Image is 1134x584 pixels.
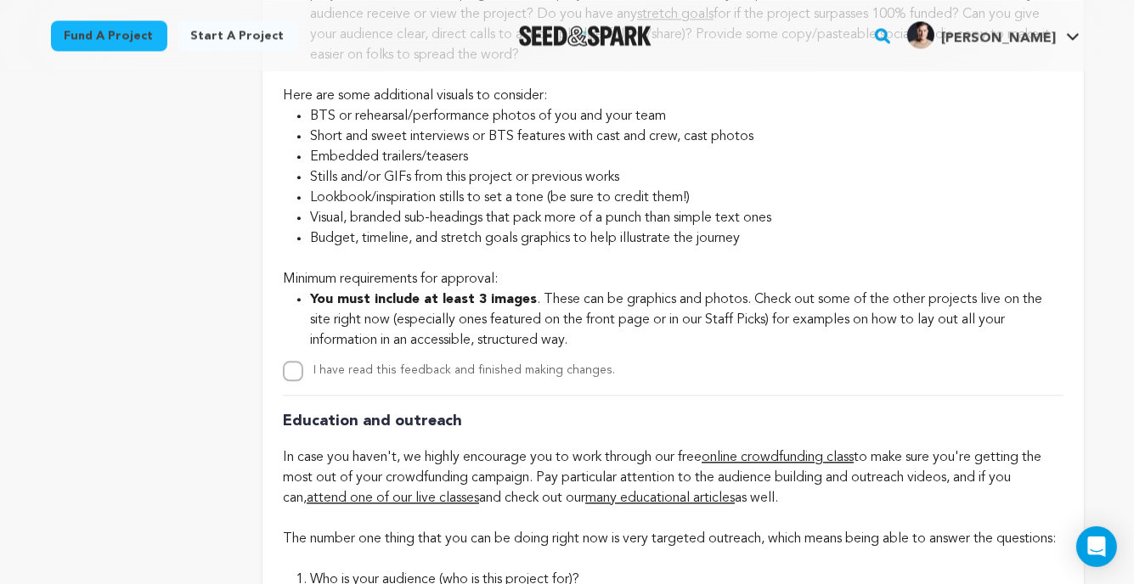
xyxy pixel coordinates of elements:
[904,18,1083,48] a: Vince G.'s Profile
[310,167,1063,188] li: Stills and/or GIFs from this project or previous works
[307,491,479,505] a: attend one of our live classes
[310,289,1063,351] li: . These can be graphics and photos. Check out some of the other projects live on the site right n...
[313,364,615,376] label: I have read this feedback and finished making changes.
[283,409,462,434] p: Education and outreach
[907,21,1056,48] div: Vince G.'s Profile
[310,228,1063,249] li: Budget, timeline, and stretch goals graphics to help illustrate the journey
[1076,526,1117,567] div: Open Intercom Messenger
[51,20,167,51] a: Fund a project
[702,451,854,464] a: online crowdfunding class
[310,293,537,306] strong: You must include at least 3 images
[941,31,1056,45] span: [PERSON_NAME]
[519,25,652,46] img: Seed&Spark Logo Dark Mode
[283,447,1063,549] p: In case you haven't, we highly encourage you to work through our free to make sure you're getting...
[310,208,1063,228] li: Visual, branded sub-headings that pack more of a punch than simple text ones
[310,106,1063,126] li: BTS or rehearsal/performance photos of you and your team
[310,147,1063,167] li: Embedded trailers/teasers
[283,65,1063,106] div: Here are some additional visuals to consider:
[907,21,934,48] img: 900793b11b940c13.jpg
[904,18,1083,53] span: Vince G.'s Profile
[178,20,298,51] a: Start a project
[310,126,1063,147] li: Short and sweet interviews or BTS features with cast and crew, cast photos
[310,188,1063,208] li: Lookbook/inspiration stills to set a tone (be sure to credit them!)
[283,249,1063,289] div: Minimum requirements for approval:
[585,491,735,505] a: many educational articles
[519,25,652,46] a: Seed&Spark Homepage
